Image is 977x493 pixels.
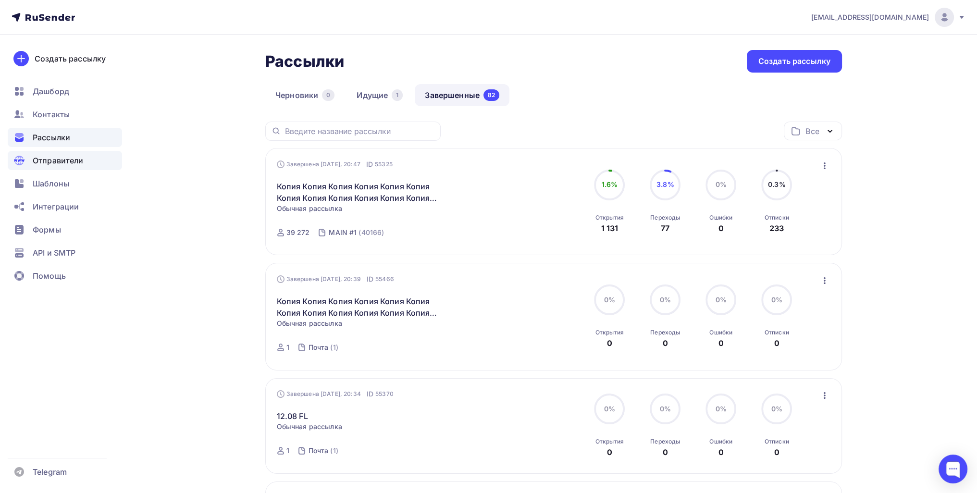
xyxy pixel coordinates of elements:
[367,274,373,284] span: ID
[265,52,344,71] h2: Рассылки
[716,405,727,413] span: 0%
[33,132,70,143] span: Рассылки
[330,446,338,456] div: (1)
[33,155,84,166] span: Отправители
[650,438,680,445] div: Переходы
[277,181,442,204] a: Копия Копия Копия Копия Копия Копия Копия Копия Копия Копия Копия Копия Копия Копия Копия 04 08
[716,180,727,188] span: 0%
[601,180,618,188] span: 1.6%
[8,128,122,147] a: Рассылки
[277,422,342,431] span: Обычная рассылка
[277,389,394,399] div: Завершена [DATE], 20:34
[33,247,75,259] span: API и SMTP
[765,329,789,336] div: Отписки
[774,337,779,349] div: 0
[308,340,339,355] a: Почта (1)
[660,296,671,304] span: 0%
[277,296,442,319] a: Копия Копия Копия Копия Копия Копия Копия Копия Копия Копия Копия Копия Копия Копия Копия 04 08
[392,89,403,101] div: 1
[805,125,819,137] div: Все
[663,446,668,458] div: 0
[309,343,329,352] div: Почта
[709,438,732,445] div: Ошибки
[265,84,345,106] a: Черновики0
[33,224,61,235] span: Формы
[656,180,674,188] span: 3.8%
[8,151,122,170] a: Отправители
[718,446,724,458] div: 0
[765,438,789,445] div: Отписки
[35,53,106,64] div: Создать рассылку
[367,389,373,399] span: ID
[660,405,671,413] span: 0%
[309,446,329,456] div: Почта
[33,201,79,212] span: Интеграции
[286,228,310,237] div: 39 272
[758,56,830,67] div: Создать рассылку
[765,214,789,222] div: Отписки
[595,214,624,222] div: Открытия
[346,84,413,106] a: Идущие1
[359,228,384,237] div: (40166)
[8,174,122,193] a: Шаблоны
[709,329,732,336] div: Ошибки
[33,270,66,282] span: Помощь
[33,178,69,189] span: Шаблоны
[375,274,394,284] span: 55466
[768,180,786,188] span: 0.3%
[607,446,612,458] div: 0
[661,222,669,234] div: 77
[328,225,385,240] a: MAIN #1 (40166)
[769,222,784,234] div: 233
[33,466,67,478] span: Telegram
[33,109,70,120] span: Контакты
[33,86,69,97] span: Дашборд
[277,204,342,213] span: Обычная рассылка
[330,343,338,352] div: (1)
[663,337,668,349] div: 0
[604,296,615,304] span: 0%
[277,410,308,422] a: 12.08 FL
[718,222,724,234] div: 0
[650,329,680,336] div: Переходы
[784,122,842,140] button: Все
[601,222,618,234] div: 1 131
[375,160,393,169] span: 55325
[285,126,435,136] input: Введите название рассылки
[595,329,624,336] div: Открытия
[811,12,929,22] span: [EMAIL_ADDRESS][DOMAIN_NAME]
[774,446,779,458] div: 0
[366,160,373,169] span: ID
[595,438,624,445] div: Открытия
[604,405,615,413] span: 0%
[329,228,357,237] div: MAIN #1
[607,337,612,349] div: 0
[8,105,122,124] a: Контакты
[277,319,342,328] span: Обычная рассылка
[811,8,965,27] a: [EMAIL_ADDRESS][DOMAIN_NAME]
[8,220,122,239] a: Формы
[771,405,782,413] span: 0%
[308,443,339,458] a: Почта (1)
[322,89,334,101] div: 0
[771,296,782,304] span: 0%
[277,160,393,169] div: Завершена [DATE], 20:47
[286,343,289,352] div: 1
[277,274,394,284] div: Завершена [DATE], 20:39
[718,337,724,349] div: 0
[716,296,727,304] span: 0%
[709,214,732,222] div: Ошибки
[650,214,680,222] div: Переходы
[483,89,499,101] div: 82
[8,82,122,101] a: Дашборд
[286,446,289,456] div: 1
[375,389,394,399] span: 55370
[415,84,509,106] a: Завершенные82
